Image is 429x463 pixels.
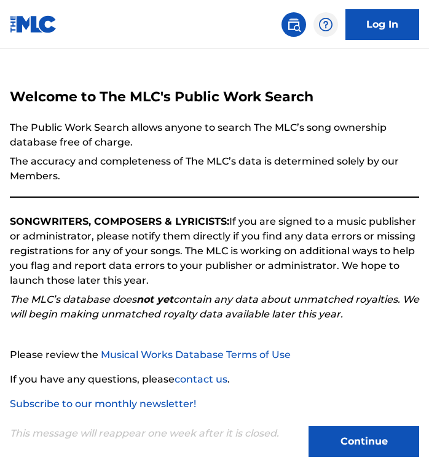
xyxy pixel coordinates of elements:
button: Continue [309,426,419,457]
img: MLC Logo [10,15,57,33]
a: Log In [345,9,419,40]
iframe: Chat Widget [368,404,429,463]
h3: Welcome to The MLC's Public Work Search [10,88,419,106]
p: Please review the [10,348,419,362]
strong: not yet [136,294,173,305]
a: Public Search [281,12,306,37]
div: Help [313,12,338,37]
img: help [318,17,333,32]
em: The MLC’s database does contain any data about unmatched royalties. We will begin making unmatche... [10,294,419,320]
p: The accuracy and completeness of The MLC’s data is determined solely by our Members. [10,154,419,184]
a: Subscribe to our monthly newsletter! [10,398,196,410]
p: This message will reappear one week after it is closed. [10,426,279,453]
p: The Public Work Search allows anyone to search The MLC’s song ownership database free of charge. [10,120,419,150]
a: contact us [175,373,227,385]
p: If you are signed to a music publisher or administrator, please notify them directly if you find ... [10,214,419,288]
img: search [286,17,301,32]
a: Musical Works Database Terms of Use [101,349,291,360]
strong: SONGWRITERS, COMPOSERS & LYRICISTS: [10,216,229,227]
p: If you have any questions, please . [10,372,419,387]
